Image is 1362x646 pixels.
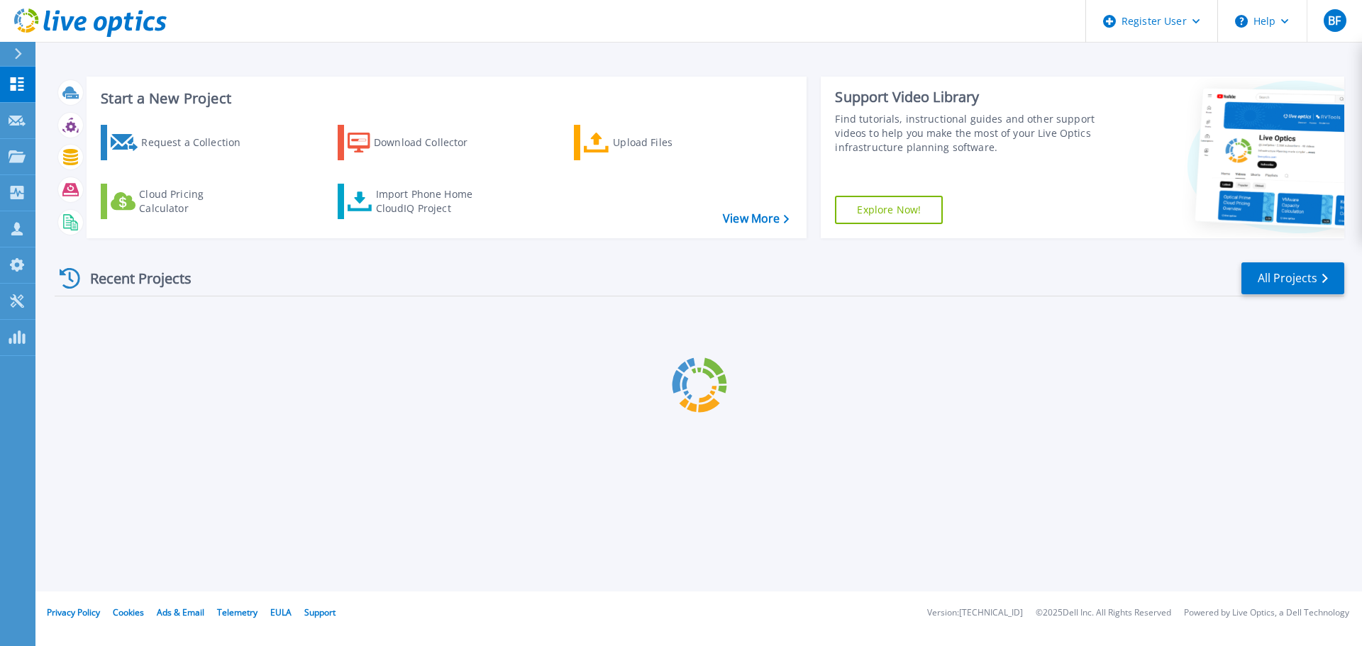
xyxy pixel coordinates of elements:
a: Explore Now! [835,196,943,224]
a: EULA [270,606,292,618]
a: Download Collector [338,125,496,160]
li: © 2025 Dell Inc. All Rights Reserved [1036,608,1171,618]
div: Find tutorials, instructional guides and other support videos to help you make the most of your L... [835,112,1102,155]
a: Upload Files [574,125,732,160]
a: All Projects [1241,262,1344,294]
li: Version: [TECHNICAL_ID] [927,608,1023,618]
a: View More [723,212,789,225]
span: BF [1328,15,1341,26]
h3: Start a New Project [101,91,789,106]
a: Cookies [113,606,144,618]
div: Recent Projects [55,261,211,296]
div: Import Phone Home CloudIQ Project [376,187,487,216]
a: Telemetry [217,606,258,618]
a: Cloud Pricing Calculator [101,184,259,219]
a: Ads & Email [157,606,204,618]
div: Cloud Pricing Calculator [139,187,253,216]
div: Upload Files [613,128,726,157]
li: Powered by Live Optics, a Dell Technology [1184,608,1349,618]
a: Privacy Policy [47,606,100,618]
a: Request a Collection [101,125,259,160]
div: Request a Collection [141,128,255,157]
div: Support Video Library [835,88,1102,106]
a: Support [304,606,336,618]
div: Download Collector [374,128,487,157]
